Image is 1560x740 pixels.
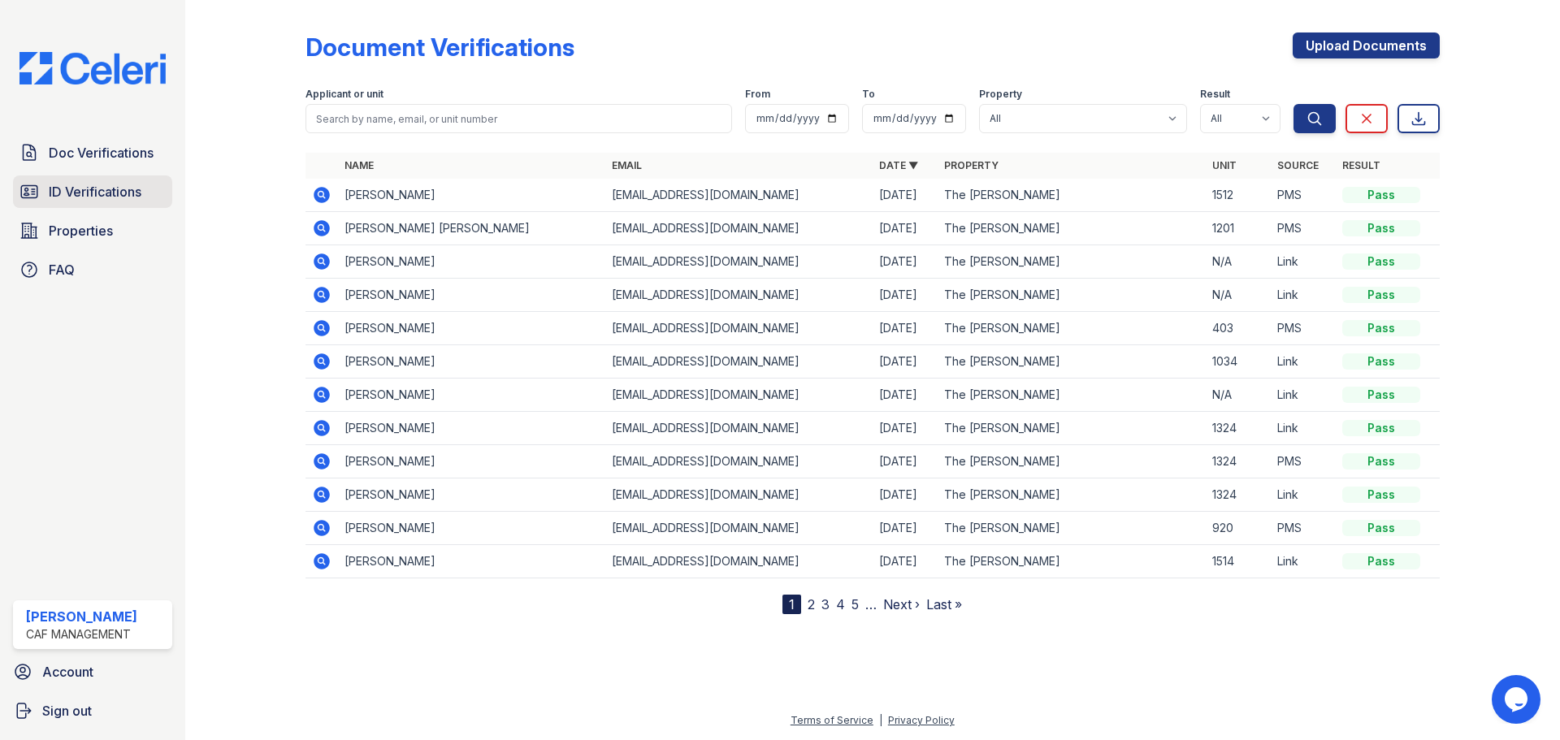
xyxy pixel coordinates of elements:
td: The [PERSON_NAME] [938,279,1205,312]
a: 4 [836,596,845,612]
td: [EMAIL_ADDRESS][DOMAIN_NAME] [605,379,873,412]
td: PMS [1271,212,1336,245]
a: FAQ [13,253,172,286]
td: [DATE] [873,379,938,412]
label: Result [1200,88,1230,101]
a: 2 [808,596,815,612]
a: Terms of Service [791,714,873,726]
a: Email [612,159,642,171]
td: 403 [1206,312,1271,345]
label: Applicant or unit [305,88,383,101]
td: [PERSON_NAME] [338,279,605,312]
td: 1324 [1206,478,1271,512]
td: N/A [1206,279,1271,312]
td: Link [1271,379,1336,412]
td: PMS [1271,445,1336,478]
div: [PERSON_NAME] [26,607,137,626]
span: ID Verifications [49,182,141,201]
td: [DATE] [873,478,938,512]
td: The [PERSON_NAME] [938,445,1205,478]
td: 1512 [1206,179,1271,212]
td: The [PERSON_NAME] [938,212,1205,245]
td: [EMAIL_ADDRESS][DOMAIN_NAME] [605,279,873,312]
td: [EMAIL_ADDRESS][DOMAIN_NAME] [605,312,873,345]
td: [PERSON_NAME] [338,445,605,478]
td: PMS [1271,312,1336,345]
a: Doc Verifications [13,136,172,169]
a: Source [1277,159,1319,171]
span: … [865,595,877,614]
td: [PERSON_NAME] [338,512,605,545]
td: [DATE] [873,512,938,545]
td: [EMAIL_ADDRESS][DOMAIN_NAME] [605,545,873,578]
a: Account [6,656,179,688]
div: Pass [1342,287,1420,303]
div: Pass [1342,220,1420,236]
td: [DATE] [873,312,938,345]
td: [PERSON_NAME] [338,412,605,445]
a: Result [1342,159,1380,171]
span: Sign out [42,701,92,721]
td: [PERSON_NAME] [338,379,605,412]
td: 1514 [1206,545,1271,578]
td: [DATE] [873,545,938,578]
td: The [PERSON_NAME] [938,245,1205,279]
td: The [PERSON_NAME] [938,545,1205,578]
a: Next › [883,596,920,612]
td: [EMAIL_ADDRESS][DOMAIN_NAME] [605,212,873,245]
iframe: chat widget [1492,675,1544,724]
td: [PERSON_NAME] [PERSON_NAME] [338,212,605,245]
td: 1201 [1206,212,1271,245]
td: Link [1271,545,1336,578]
a: Name [344,159,374,171]
td: PMS [1271,179,1336,212]
td: [EMAIL_ADDRESS][DOMAIN_NAME] [605,478,873,512]
a: Upload Documents [1293,32,1440,58]
div: Pass [1342,453,1420,470]
td: Link [1271,478,1336,512]
span: FAQ [49,260,75,279]
td: [EMAIL_ADDRESS][DOMAIN_NAME] [605,245,873,279]
a: Sign out [6,695,179,727]
td: [EMAIL_ADDRESS][DOMAIN_NAME] [605,345,873,379]
div: Pass [1342,353,1420,370]
td: [DATE] [873,245,938,279]
td: Link [1271,412,1336,445]
td: [DATE] [873,345,938,379]
div: Pass [1342,187,1420,203]
div: Pass [1342,487,1420,503]
td: [DATE] [873,212,938,245]
img: CE_Logo_Blue-a8612792a0a2168367f1c8372b55b34899dd931a85d93a1a3d3e32e68fde9ad4.png [6,52,179,84]
td: The [PERSON_NAME] [938,478,1205,512]
input: Search by name, email, or unit number [305,104,732,133]
a: Last » [926,596,962,612]
div: Pass [1342,553,1420,569]
td: The [PERSON_NAME] [938,412,1205,445]
div: 1 [782,595,801,614]
td: [PERSON_NAME] [338,478,605,512]
div: Document Verifications [305,32,574,62]
td: [PERSON_NAME] [338,345,605,379]
label: To [862,88,875,101]
td: [DATE] [873,445,938,478]
div: Pass [1342,320,1420,336]
td: The [PERSON_NAME] [938,179,1205,212]
td: [EMAIL_ADDRESS][DOMAIN_NAME] [605,512,873,545]
span: Doc Verifications [49,143,154,162]
td: [EMAIL_ADDRESS][DOMAIN_NAME] [605,179,873,212]
td: Link [1271,279,1336,312]
td: N/A [1206,245,1271,279]
div: CAF Management [26,626,137,643]
td: Link [1271,245,1336,279]
div: Pass [1342,253,1420,270]
a: Properties [13,214,172,247]
a: Unit [1212,159,1237,171]
td: [DATE] [873,279,938,312]
label: From [745,88,770,101]
td: The [PERSON_NAME] [938,379,1205,412]
td: The [PERSON_NAME] [938,345,1205,379]
span: Properties [49,221,113,240]
div: Pass [1342,420,1420,436]
a: 3 [821,596,830,612]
